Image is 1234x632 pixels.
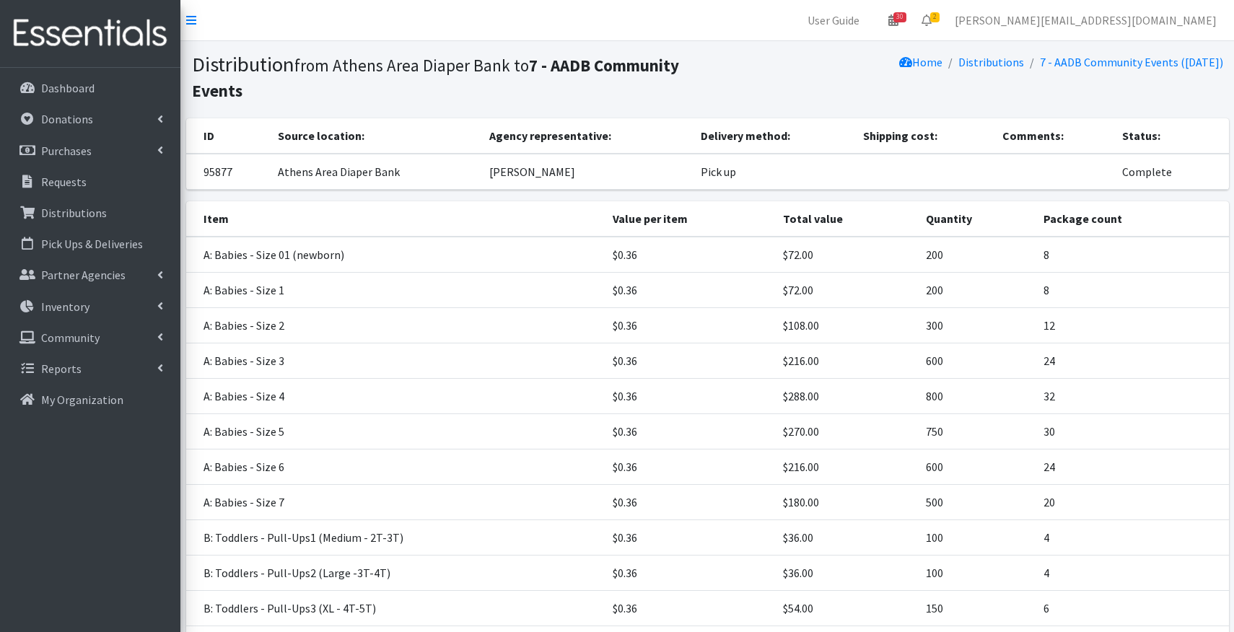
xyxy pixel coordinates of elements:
[481,118,692,154] th: Agency representative:
[917,414,1035,449] td: 750
[41,392,123,407] p: My Organization
[1113,118,1229,154] th: Status:
[41,237,143,251] p: Pick Ups & Deliveries
[6,198,175,227] a: Distributions
[774,237,917,273] td: $72.00
[1035,485,1228,520] td: 20
[6,167,175,196] a: Requests
[774,485,917,520] td: $180.00
[1035,237,1228,273] td: 8
[604,201,775,237] th: Value per item
[6,260,175,289] a: Partner Agencies
[958,55,1024,69] a: Distributions
[6,105,175,133] a: Donations
[917,343,1035,379] td: 600
[774,556,917,591] td: $36.00
[1113,154,1229,190] td: Complete
[186,154,269,190] td: 95877
[6,354,175,383] a: Reports
[994,118,1113,154] th: Comments:
[877,6,910,35] a: 30
[186,414,604,449] td: A: Babies - Size 5
[6,385,175,414] a: My Organization
[604,449,775,485] td: $0.36
[943,6,1228,35] a: [PERSON_NAME][EMAIL_ADDRESS][DOMAIN_NAME]
[917,308,1035,343] td: 300
[186,379,604,414] td: A: Babies - Size 4
[604,414,775,449] td: $0.36
[774,414,917,449] td: $270.00
[186,343,604,379] td: A: Babies - Size 3
[192,55,679,101] small: from Athens Area Diaper Bank to
[692,154,854,190] td: Pick up
[854,118,994,154] th: Shipping cost:
[1035,343,1228,379] td: 24
[1035,556,1228,591] td: 4
[1035,449,1228,485] td: 24
[774,591,917,626] td: $54.00
[41,361,82,376] p: Reports
[774,449,917,485] td: $216.00
[186,520,604,556] td: B: Toddlers - Pull-Ups1 (Medium - 2T-3T)
[41,330,100,345] p: Community
[41,81,95,95] p: Dashboard
[269,118,481,154] th: Source location:
[41,112,93,126] p: Donations
[917,556,1035,591] td: 100
[917,379,1035,414] td: 800
[1035,414,1228,449] td: 30
[796,6,871,35] a: User Guide
[6,136,175,165] a: Purchases
[692,118,854,154] th: Delivery method:
[910,6,943,35] a: 2
[930,12,940,22] span: 2
[186,449,604,485] td: A: Babies - Size 6
[1035,591,1228,626] td: 6
[1035,520,1228,556] td: 4
[186,118,269,154] th: ID
[186,237,604,273] td: A: Babies - Size 01 (newborn)
[192,55,679,101] b: 7 - AADB Community Events
[1035,201,1228,237] th: Package count
[774,520,917,556] td: $36.00
[269,154,481,190] td: Athens Area Diaper Bank
[6,9,175,58] img: HumanEssentials
[1035,308,1228,343] td: 12
[917,273,1035,308] td: 200
[1035,379,1228,414] td: 32
[917,591,1035,626] td: 150
[481,154,692,190] td: [PERSON_NAME]
[604,308,775,343] td: $0.36
[604,556,775,591] td: $0.36
[186,591,604,626] td: B: Toddlers - Pull-Ups3 (XL - 4T-5T)
[186,201,604,237] th: Item
[41,206,107,220] p: Distributions
[41,268,126,282] p: Partner Agencies
[604,520,775,556] td: $0.36
[186,556,604,591] td: B: Toddlers - Pull-Ups2 (Large -3T-4T)
[774,343,917,379] td: $216.00
[41,144,92,158] p: Purchases
[1035,273,1228,308] td: 8
[774,273,917,308] td: $72.00
[604,379,775,414] td: $0.36
[774,308,917,343] td: $108.00
[186,273,604,308] td: A: Babies - Size 1
[6,323,175,352] a: Community
[917,201,1035,237] th: Quantity
[6,292,175,321] a: Inventory
[41,175,87,189] p: Requests
[917,237,1035,273] td: 200
[774,379,917,414] td: $288.00
[186,308,604,343] td: A: Babies - Size 2
[604,273,775,308] td: $0.36
[1040,55,1223,69] a: 7 - AADB Community Events ([DATE])
[604,485,775,520] td: $0.36
[899,55,942,69] a: Home
[604,591,775,626] td: $0.36
[774,201,917,237] th: Total value
[41,299,89,314] p: Inventory
[893,12,906,22] span: 30
[6,229,175,258] a: Pick Ups & Deliveries
[186,485,604,520] td: A: Babies - Size 7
